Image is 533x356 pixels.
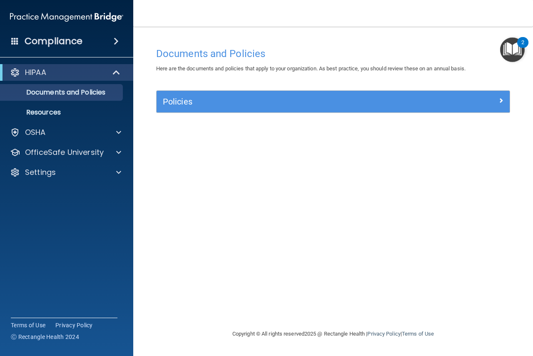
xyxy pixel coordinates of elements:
[10,127,121,137] a: OSHA
[367,331,400,337] a: Privacy Policy
[25,127,46,137] p: OSHA
[163,97,415,106] h5: Policies
[11,321,45,329] a: Terms of Use
[11,333,79,341] span: Ⓒ Rectangle Health 2024
[402,331,434,337] a: Terms of Use
[5,88,119,97] p: Documents and Policies
[55,321,93,329] a: Privacy Policy
[389,297,523,330] iframe: Drift Widget Chat Controller
[25,147,104,157] p: OfficeSafe University
[25,167,56,177] p: Settings
[25,67,46,77] p: HIPAA
[10,67,121,77] a: HIPAA
[181,321,485,347] div: Copyright © All rights reserved 2025 @ Rectangle Health | |
[10,9,123,25] img: PMB logo
[500,37,525,62] button: Open Resource Center, 2 new notifications
[25,35,82,47] h4: Compliance
[163,95,503,108] a: Policies
[156,65,466,72] span: Here are the documents and policies that apply to your organization. As best practice, you should...
[5,108,119,117] p: Resources
[10,147,121,157] a: OfficeSafe University
[10,167,121,177] a: Settings
[156,48,510,59] h4: Documents and Policies
[521,42,524,53] div: 2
